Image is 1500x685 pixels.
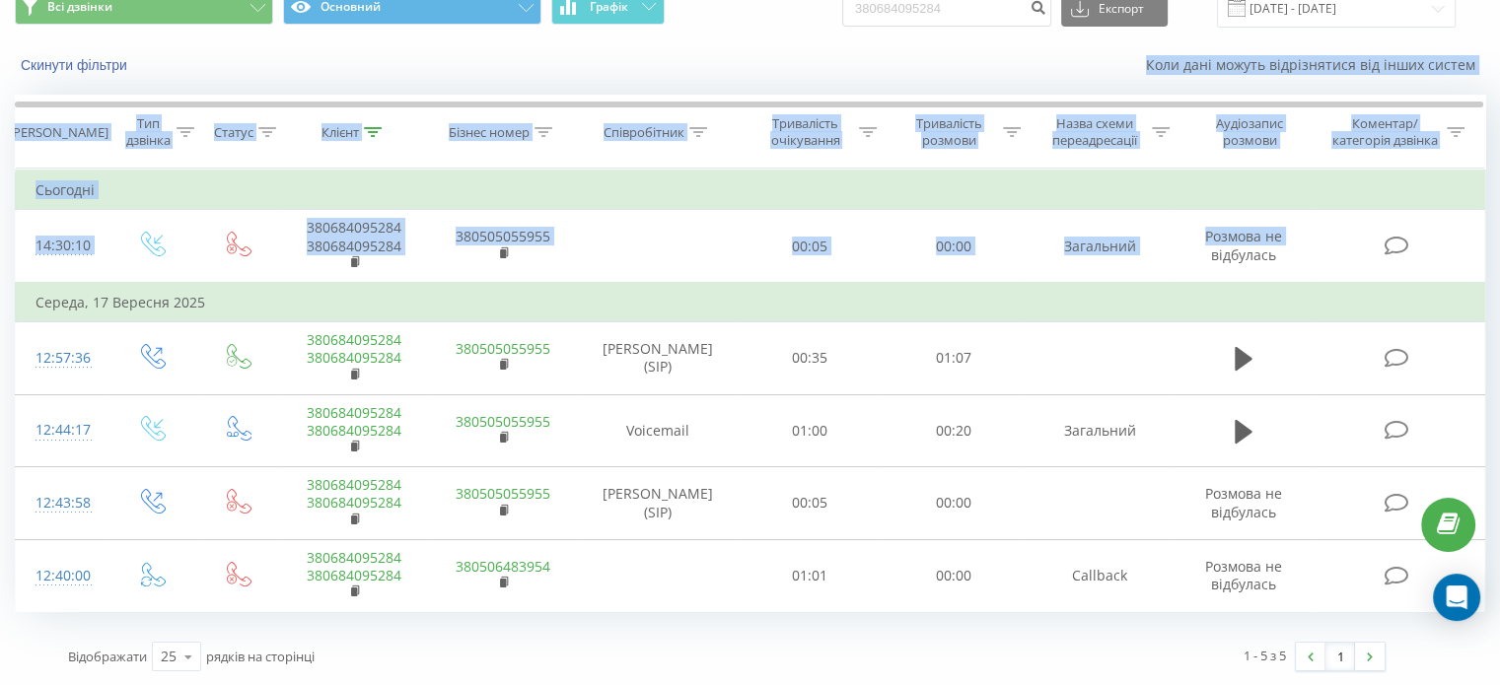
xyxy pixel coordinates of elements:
[449,124,530,141] div: Бізнес номер
[124,115,171,149] div: Тип дзвінка
[882,539,1025,612] td: 00:00
[1205,227,1282,263] span: Розмова не відбулась
[36,484,88,522] div: 12:43:58
[1325,643,1355,670] a: 1
[307,475,401,494] a: 380684095284
[456,227,550,245] a: 380505055955
[307,330,401,349] a: 380684095284
[882,467,1025,540] td: 00:00
[456,484,550,503] a: 380505055955
[1433,574,1480,621] div: Open Intercom Messenger
[9,124,108,141] div: [PERSON_NAME]
[307,348,401,367] a: 380684095284
[214,124,253,141] div: Статус
[456,557,550,576] a: 380506483954
[1205,484,1282,520] span: Розмова не відбулась
[756,115,855,149] div: Тривалість очікування
[307,421,401,440] a: 380684095284
[1244,646,1286,665] div: 1 - 5 з 5
[1205,557,1282,593] span: Розмова не відбулась
[307,403,401,422] a: 380684095284
[882,210,1025,283] td: 00:00
[1043,115,1147,149] div: Назва схеми переадресації
[68,648,147,665] span: Відображати
[1025,539,1174,612] td: Callback
[882,394,1025,467] td: 00:20
[578,394,739,467] td: Voicemail
[16,171,1485,210] td: Сьогодні
[578,322,739,395] td: [PERSON_NAME] (SIP)
[1025,394,1174,467] td: Загальний
[739,539,882,612] td: 01:01
[307,566,401,584] a: 380684095284
[36,411,88,449] div: 12:44:17
[16,283,1485,322] td: Середа, 17 Вересня 2025
[307,548,401,567] a: 380684095284
[739,394,882,467] td: 01:00
[307,237,401,255] a: 380684095284
[36,339,88,377] div: 12:57:36
[456,412,550,431] a: 380505055955
[739,467,882,540] td: 00:05
[578,467,739,540] td: [PERSON_NAME] (SIP)
[307,493,401,512] a: 380684095284
[899,115,998,149] div: Тривалість розмови
[456,339,550,358] a: 380505055955
[36,227,88,265] div: 14:30:10
[206,648,315,665] span: рядків на сторінці
[1146,55,1485,74] a: Коли дані можуть відрізнятися вiд інших систем
[1326,115,1442,149] div: Коментар/категорія дзвінка
[15,56,137,74] button: Скинути фільтри
[321,124,359,141] div: Клієнт
[604,124,684,141] div: Співробітник
[1025,210,1174,283] td: Загальний
[161,647,177,666] div: 25
[739,210,882,283] td: 00:05
[882,322,1025,395] td: 01:07
[307,218,401,237] a: 380684095284
[1192,115,1308,149] div: Аудіозапис розмови
[36,557,88,595] div: 12:40:00
[739,322,882,395] td: 00:35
